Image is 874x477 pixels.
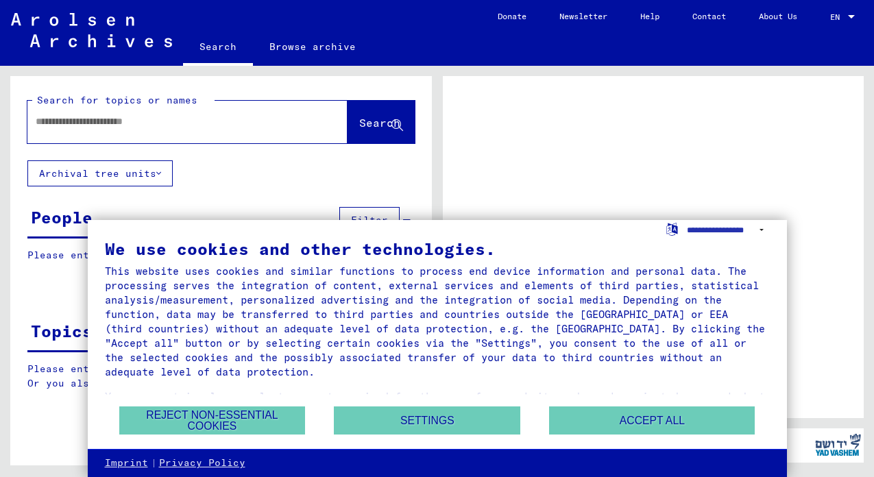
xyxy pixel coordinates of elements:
[549,406,755,435] button: Accept all
[27,362,415,391] p: Please enter a search term or set filters to get results. Or you also can browse the manually.
[183,30,253,66] a: Search
[27,160,173,186] button: Archival tree units
[830,12,845,22] span: EN
[11,13,172,47] img: Arolsen_neg.svg
[339,207,400,233] button: Filter
[159,456,245,470] a: Privacy Policy
[253,30,372,63] a: Browse archive
[37,94,197,106] mat-label: Search for topics or names
[334,406,520,435] button: Settings
[105,264,770,379] div: This website uses cookies and similar functions to process end device information and personal da...
[27,248,414,262] p: Please enter a search term or set filters to get results.
[351,214,388,226] span: Filter
[348,101,415,143] button: Search
[119,406,306,435] button: Reject non-essential cookies
[31,319,93,343] div: Topics
[105,241,770,257] div: We use cookies and other technologies.
[812,428,864,462] img: yv_logo.png
[105,456,148,470] a: Imprint
[31,205,93,230] div: People
[359,116,400,130] span: Search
